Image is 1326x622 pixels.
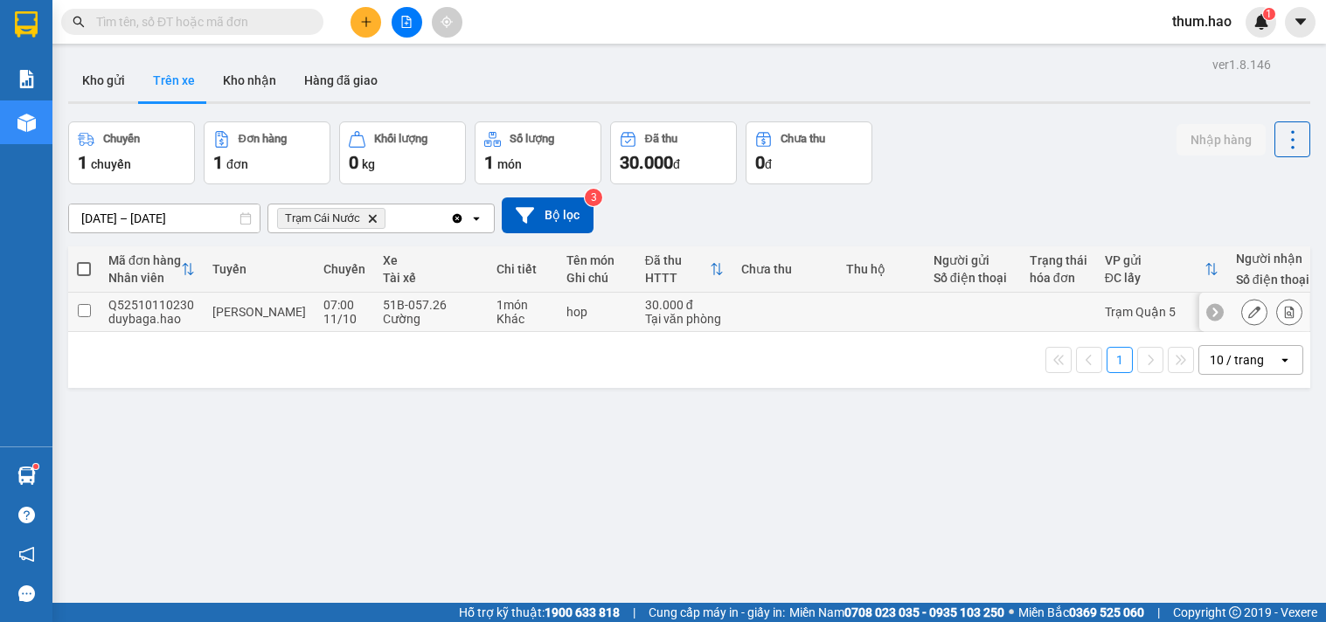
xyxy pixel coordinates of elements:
span: ⚪️ [1009,609,1014,616]
svg: Clear all [450,211,464,225]
sup: 1 [33,464,38,469]
button: Hàng đã giao [290,59,392,101]
span: Trạm Cái Nước [285,211,360,225]
div: Tài xế [383,271,479,285]
span: món [497,157,522,171]
button: aim [432,7,462,38]
span: Hỗ trợ kỹ thuật: [459,603,620,622]
img: logo-vxr [15,11,38,38]
div: Số lượng [510,133,554,145]
img: icon-new-feature [1253,14,1269,30]
span: 1 [213,152,223,173]
div: ver 1.8.146 [1212,55,1271,74]
div: 10 / trang [1210,351,1264,369]
div: hop [566,305,628,319]
div: Người nhận [1236,252,1315,266]
span: chuyến [91,157,131,171]
span: Miền Bắc [1018,603,1144,622]
div: Tuyến [212,262,306,276]
span: notification [18,546,35,563]
div: Khối lượng [374,133,427,145]
div: Q52510110230 [108,298,195,312]
img: warehouse-icon [17,466,36,485]
button: file-add [392,7,422,38]
svg: open [469,211,483,225]
span: Miền Nam [789,603,1004,622]
svg: Delete [367,213,378,224]
div: Cường [383,312,479,326]
input: Selected Trạm Cái Nước. [389,210,391,227]
span: 0 [349,152,358,173]
div: Thu hộ [846,262,916,276]
div: Ghi chú [566,271,628,285]
div: duybaga.hao [108,312,195,326]
strong: 1900 633 818 [545,605,620,619]
button: Chưa thu0đ [746,121,872,184]
div: Đơn hàng [239,133,287,145]
div: Xe [383,253,479,267]
sup: 1 [1263,8,1275,20]
th: Toggle SortBy [636,246,732,293]
div: hóa đơn [1030,271,1087,285]
span: | [633,603,635,622]
button: Khối lượng0kg [339,121,466,184]
th: Toggle SortBy [100,246,204,293]
div: Đã thu [645,133,677,145]
span: message [18,585,35,602]
strong: 0708 023 035 - 0935 103 250 [844,605,1004,619]
div: 11/10 [323,312,365,326]
button: plus [351,7,381,38]
div: Trạm Quận 5 [1105,305,1218,319]
span: đơn [226,157,248,171]
div: Khác [496,312,549,326]
span: Cung cấp máy in - giấy in: [649,603,785,622]
img: solution-icon [17,70,36,88]
span: 1 [78,152,87,173]
div: Chuyến [103,133,140,145]
input: Select a date range. [69,204,260,232]
sup: 3 [585,189,602,206]
div: Số điện thoại [1236,273,1315,287]
div: 07:00 [323,298,365,312]
input: Tìm tên, số ĐT hoặc mã đơn [96,12,302,31]
div: 30.000 đ [645,298,724,312]
div: Chuyến [323,262,365,276]
th: Toggle SortBy [1096,246,1227,293]
span: aim [441,16,453,28]
button: Đơn hàng1đơn [204,121,330,184]
div: Mã đơn hàng [108,253,181,267]
span: đ [673,157,680,171]
div: Sửa đơn hàng [1241,299,1267,325]
img: warehouse-icon [17,114,36,132]
div: Chi tiết [496,262,549,276]
button: Chuyến1chuyến [68,121,195,184]
button: caret-down [1285,7,1316,38]
svg: open [1278,353,1292,367]
div: Trạng thái [1030,253,1087,267]
span: 30.000 [620,152,673,173]
div: Người gửi [934,253,1012,267]
button: Trên xe [139,59,209,101]
div: 1 món [496,298,549,312]
button: Bộ lọc [502,197,594,233]
button: Kho nhận [209,59,290,101]
div: Tại văn phòng [645,312,724,326]
div: Số điện thoại [934,271,1012,285]
span: search [73,16,85,28]
span: [PERSON_NAME] [212,305,306,319]
span: plus [360,16,372,28]
button: Số lượng1món [475,121,601,184]
span: file-add [400,16,413,28]
div: ĐC lấy [1105,271,1205,285]
span: question-circle [18,507,35,523]
div: Chưa thu [741,262,829,276]
span: 0 [755,152,765,173]
span: thum.hao [1158,10,1246,32]
div: VP gửi [1105,253,1205,267]
button: 1 [1107,347,1133,373]
div: Đã thu [645,253,710,267]
div: Chưa thu [781,133,825,145]
span: 1 [484,152,494,173]
span: 1 [1266,8,1272,20]
div: HTTT [645,271,710,285]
